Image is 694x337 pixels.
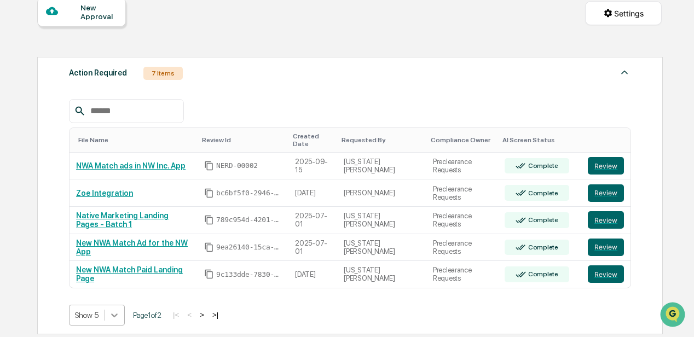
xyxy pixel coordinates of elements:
[337,153,426,180] td: [US_STATE][PERSON_NAME]
[337,179,426,207] td: [PERSON_NAME]
[588,184,624,202] button: Review
[90,245,136,255] span: Attestations
[196,310,207,319] button: >
[76,265,183,283] a: New NWA Match Paid Landing Page
[133,311,161,319] span: Page 1 of 2
[77,255,132,264] a: Powered byPylon
[202,136,284,144] div: Toggle SortBy
[184,310,195,319] button: <
[102,170,106,178] span: •
[590,136,626,144] div: Toggle SortBy
[588,239,624,256] button: Review
[526,189,558,197] div: Complete
[34,170,100,178] span: [PERSON_NAME] (C)
[97,199,119,208] span: [DATE]
[11,246,20,254] div: 🖐️
[22,200,31,208] img: 1746055101610-c473b297-6a78-478c-a979-82029cc54cd1
[186,108,199,121] button: Start new chat
[585,1,662,25] button: Settings
[91,199,95,208] span: •
[204,161,214,171] span: Copy Id
[588,211,624,229] button: Review
[7,240,75,260] a: 🖐️Preclearance
[69,66,127,80] div: Action Required
[23,104,43,124] img: 8933085812038_c878075ebb4cc5468115_72.jpg
[588,265,624,283] button: Review
[78,136,193,144] div: Toggle SortBy
[75,240,140,260] a: 🗄️Attestations
[11,104,31,124] img: 1746055101610-c473b297-6a78-478c-a979-82029cc54cd1
[11,142,73,151] div: Past conversations
[216,216,282,224] span: 789c954d-4201-4a98-a409-5f3c2b22b70d
[11,159,28,177] img: DeeAnn Dempsey (C)
[79,246,88,254] div: 🗄️
[76,161,186,170] a: NWA Match ads in NW Inc. App
[502,136,577,144] div: Toggle SortBy
[216,161,258,170] span: NERD-00002
[342,136,422,144] div: Toggle SortBy
[337,261,426,288] td: [US_STATE][PERSON_NAME]
[22,245,71,255] span: Preclearance
[109,256,132,264] span: Pylon
[426,153,498,180] td: Preclearance Requests
[11,189,28,206] img: Jack Rasmussen
[588,157,624,175] button: Review
[49,104,180,115] div: Start new chat
[426,261,498,288] td: Preclearance Requests
[11,11,33,33] img: Greenboard
[337,234,426,262] td: [US_STATE][PERSON_NAME]
[426,179,498,207] td: Preclearance Requests
[216,270,282,279] span: 9c133dde-7830-4c70-bc16-5f2ecad9ffc0
[49,115,151,124] div: We're available if you need us!
[76,211,169,229] a: Native Marketing Landing Pages - Batch 1
[526,243,558,251] div: Complete
[526,162,558,170] div: Complete
[526,270,558,278] div: Complete
[209,310,222,319] button: >|
[618,66,631,79] img: caret
[80,3,117,21] div: New Approval
[204,215,214,225] span: Copy Id
[426,207,498,234] td: Preclearance Requests
[170,310,182,319] button: |<
[170,140,199,153] button: See all
[337,207,426,234] td: [US_STATE][PERSON_NAME]
[34,199,89,208] span: [PERSON_NAME]
[11,44,199,61] p: How can we help?
[288,153,337,180] td: 2025-09-15
[288,234,337,262] td: 2025-07-01
[76,189,133,197] a: Zoe Integration
[143,67,183,80] div: 7 Items
[431,136,494,144] div: Toggle SortBy
[216,243,282,252] span: 9ea26140-15ca-4d3f-a58a-164e74670ca8
[288,207,337,234] td: 2025-07-01
[293,132,333,148] div: Toggle SortBy
[204,242,214,252] span: Copy Id
[659,301,689,330] iframe: Open customer support
[76,239,188,256] a: New NWA Match Ad for the NW App
[288,179,337,207] td: [DATE]
[288,261,337,288] td: [DATE]
[426,234,498,262] td: Preclearance Requests
[526,216,558,224] div: Complete
[204,269,214,279] span: Copy Id
[216,189,282,197] span: bc6bf5f0-2946-4cd9-9db4-7e10a28e2bd0
[204,188,214,198] span: Copy Id
[108,170,131,178] span: Sep 11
